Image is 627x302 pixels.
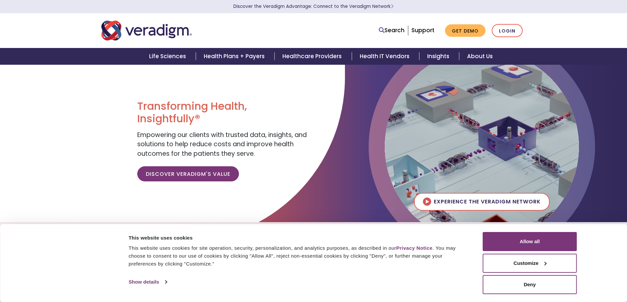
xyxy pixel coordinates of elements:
span: Empowering our clients with trusted data, insights, and solutions to help reduce costs and improv... [137,130,307,158]
a: Healthcare Providers [274,48,352,65]
a: Get Demo [445,24,485,37]
a: Search [379,26,405,35]
a: Login [492,24,523,37]
a: Privacy Notice [396,245,432,251]
h1: Transforming Health, Insightfully® [137,100,308,125]
a: Insights [419,48,459,65]
a: Life Sciences [141,48,196,65]
a: Health IT Vendors [352,48,419,65]
div: This website uses cookies for site operation, security, personalization, and analytics purposes, ... [129,244,468,268]
a: Discover the Veradigm Advantage: Connect to the Veradigm NetworkLearn More [233,3,394,10]
img: Veradigm logo [101,20,192,41]
a: Show details [129,277,167,287]
a: Health Plans + Payers [196,48,274,65]
a: About Us [459,48,501,65]
div: This website uses cookies [129,234,468,242]
a: Support [411,26,434,34]
button: Deny [483,275,577,294]
button: Allow all [483,232,577,251]
a: Discover Veradigm's Value [137,166,239,181]
span: Learn More [391,3,394,10]
button: Customize [483,254,577,273]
